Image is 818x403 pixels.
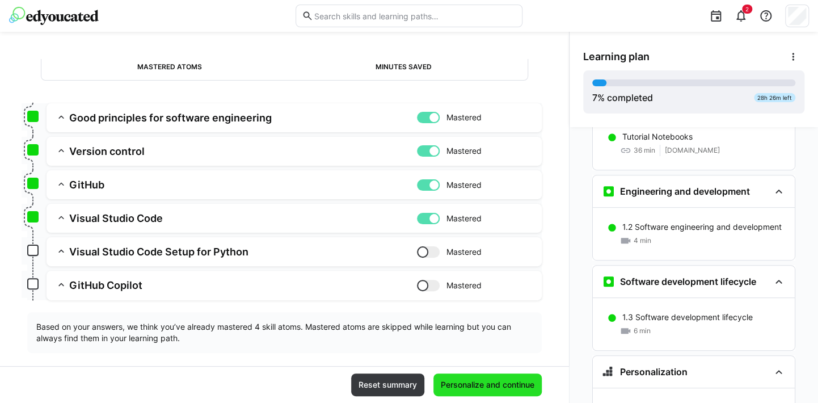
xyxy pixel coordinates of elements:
span: Learning plan [583,51,650,63]
h3: Visual Studio Code Setup for Python [69,245,417,258]
div: Based on your answers, we think you’ve already mastered 4 skill atoms. Mastered atoms are skipped... [27,312,542,353]
span: 4 min [634,236,651,245]
h3: Engineering and development [620,186,750,197]
span: Mastered [446,112,482,123]
h3: Software development lifecycle [620,276,756,287]
button: Personalize and continue [433,373,542,396]
span: [DOMAIN_NAME] [665,146,720,155]
span: 36 min [634,146,655,155]
div: 28h 26m left [754,93,795,102]
h3: GitHub Copilot [69,279,417,292]
span: Reset summary [357,379,419,391]
span: Personalize and continue [439,379,536,391]
p: 1.2 Software engineering and development [622,221,782,233]
h3: GitHub [69,178,417,191]
span: Mastered [446,145,482,157]
span: Mastered [446,179,482,191]
h3: Visual Studio Code [69,212,417,225]
span: Mastered [446,213,482,224]
button: Reset summary [351,373,424,396]
h3: Version control [69,145,417,158]
span: Mastered [446,280,482,291]
div: Mastered atoms [137,63,202,71]
h3: Personalization [620,366,688,377]
span: 7 [592,92,597,103]
h3: Good principles for software engineering [69,111,417,124]
p: Tutorial Notebooks [622,131,693,142]
div: % completed [592,91,653,104]
span: 6 min [634,326,651,335]
p: 1.3 Software development lifecycle [622,312,753,323]
span: 2 [745,6,749,12]
div: Minutes saved [376,63,432,71]
input: Search skills and learning paths… [313,11,516,21]
span: Mastered [446,246,482,258]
